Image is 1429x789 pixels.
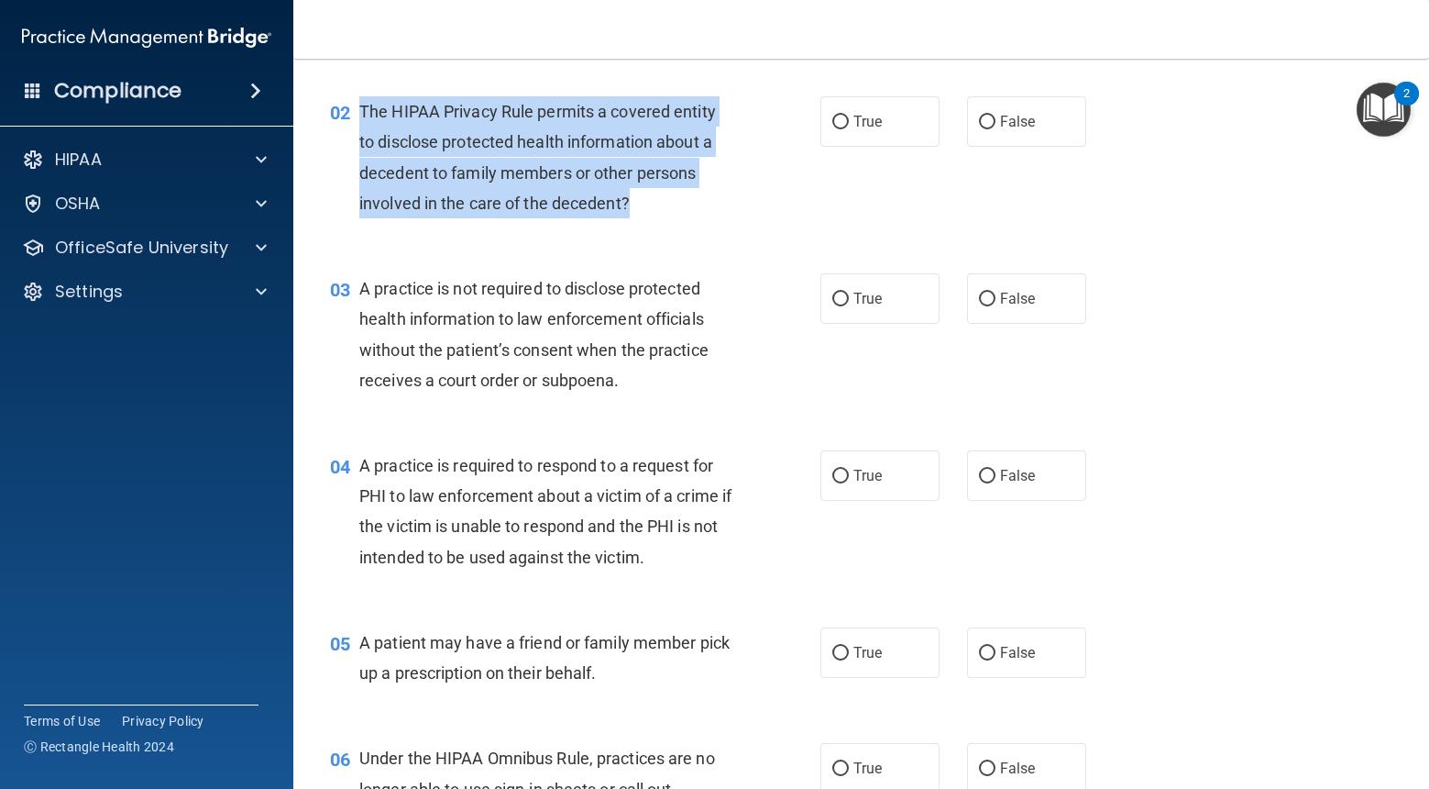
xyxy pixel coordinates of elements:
span: True [853,644,882,661]
span: 04 [330,456,350,478]
input: True [832,116,849,129]
input: False [979,470,995,483]
span: True [853,290,882,307]
span: True [853,760,882,777]
input: False [979,647,995,661]
a: OSHA [22,193,267,215]
p: OfficeSafe University [55,237,228,259]
span: False [1000,113,1036,130]
span: False [1000,467,1036,484]
span: 05 [330,633,350,655]
span: 03 [330,279,350,301]
span: A practice is required to respond to a request for PHI to law enforcement about a victim of a cri... [359,456,731,567]
iframe: Drift Widget Chat Controller [1337,662,1407,732]
span: 06 [330,749,350,771]
span: True [853,467,882,484]
a: OfficeSafe University [22,237,267,259]
input: False [979,116,995,129]
input: False [979,762,995,776]
span: A patient may have a friend or family member pick up a prescription on their behalf. [359,633,730,683]
p: OSHA [55,193,101,215]
span: The HIPAA Privacy Rule permits a covered entity to disclose protected health information about a ... [359,102,716,213]
input: True [832,647,849,661]
span: 02 [330,102,350,124]
a: Terms of Use [24,712,100,730]
img: PMB logo [22,19,271,56]
button: Open Resource Center, 2 new notifications [1357,83,1411,137]
span: Ⓒ Rectangle Health 2024 [24,738,174,756]
span: True [853,113,882,130]
p: HIPAA [55,149,102,171]
span: False [1000,290,1036,307]
input: False [979,293,995,306]
span: False [1000,644,1036,661]
div: 2 [1403,94,1410,117]
span: False [1000,760,1036,777]
a: Settings [22,281,267,303]
input: True [832,470,849,483]
span: A practice is not required to disclose protected health information to law enforcement officials ... [359,279,709,390]
input: True [832,293,849,306]
input: True [832,762,849,776]
a: Privacy Policy [122,712,204,730]
p: Settings [55,281,123,303]
a: HIPAA [22,149,267,171]
h4: Compliance [54,78,181,104]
